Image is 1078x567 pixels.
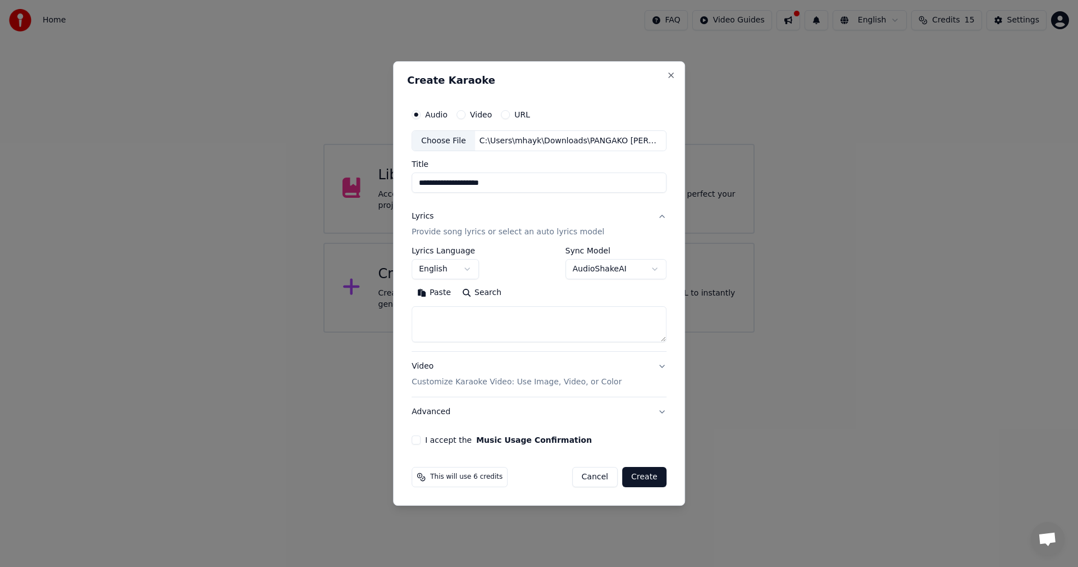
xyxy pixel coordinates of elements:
div: C:\Users\mhayk\Downloads\PANGAKO [PERSON_NAME] ([PERSON_NAME] Live Cover).mp3 [475,135,666,147]
p: Provide song lyrics or select an auto lyrics model [412,227,604,238]
div: Lyrics [412,211,433,223]
button: Search [456,284,507,302]
h2: Create Karaoke [407,75,671,85]
span: This will use 6 credits [430,473,503,482]
label: Video [470,111,492,119]
label: Lyrics Language [412,247,479,255]
button: Advanced [412,397,666,427]
label: I accept the [425,436,592,444]
button: Cancel [572,467,618,487]
label: Sync Model [565,247,666,255]
button: I accept the [476,436,592,444]
div: Video [412,361,622,388]
p: Customize Karaoke Video: Use Image, Video, or Color [412,377,622,388]
button: Paste [412,284,456,302]
button: Create [622,467,666,487]
button: LyricsProvide song lyrics or select an auto lyrics model [412,202,666,247]
label: Audio [425,111,447,119]
label: Title [412,161,666,169]
label: URL [514,111,530,119]
div: LyricsProvide song lyrics or select an auto lyrics model [412,247,666,352]
button: VideoCustomize Karaoke Video: Use Image, Video, or Color [412,352,666,397]
div: Choose File [412,131,475,151]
